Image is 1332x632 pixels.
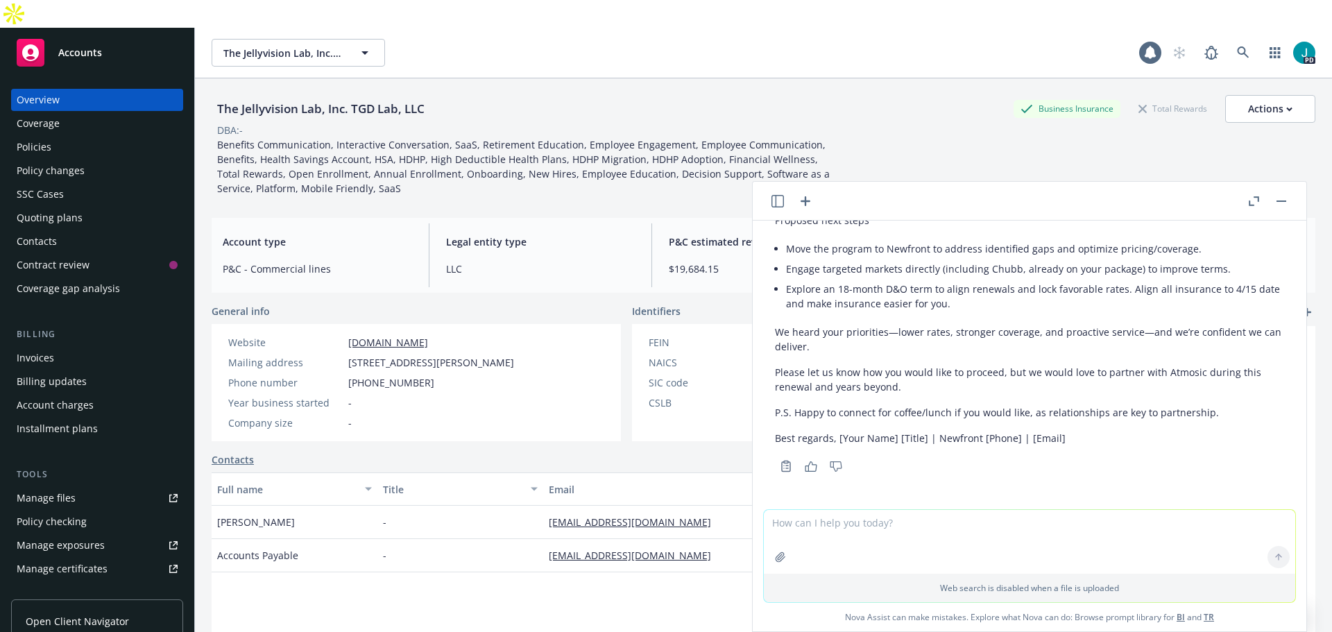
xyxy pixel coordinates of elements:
[223,262,412,276] span: P&C - Commercial lines
[1248,96,1292,122] div: Actions
[11,254,183,276] a: Contract review
[17,418,98,440] div: Installment plans
[446,234,635,249] span: Legal entity type
[11,277,183,300] a: Coverage gap analysis
[649,355,763,370] div: NAICS
[17,347,54,369] div: Invoices
[649,395,763,410] div: CSLB
[17,511,87,533] div: Policy checking
[17,534,105,556] div: Manage exposures
[17,207,83,229] div: Quoting plans
[543,472,819,506] button: Email
[11,581,183,604] a: Manage BORs
[11,511,183,533] a: Policy checking
[11,394,183,416] a: Account charges
[1165,39,1193,67] a: Start snowing
[786,279,1284,314] li: Explore an 18-month D&O term to align renewals and lock favorable rates. Align all insurance to 4...
[17,581,82,604] div: Manage BORs
[11,89,183,111] a: Overview
[11,183,183,205] a: SSC Cases
[377,472,543,506] button: Title
[1261,39,1289,67] a: Switch app
[11,230,183,253] a: Contacts
[17,277,120,300] div: Coverage gap analysis
[649,375,763,390] div: SIC code
[549,482,799,497] div: Email
[17,89,60,111] div: Overview
[11,327,183,341] div: Billing
[383,482,522,497] div: Title
[786,259,1284,279] li: Engage targeted markets directly (including Chubb, already on your package) to improve terms.
[17,558,108,580] div: Manage certificates
[786,239,1284,259] li: Move the program to Newfront to address identified gaps and optimize pricing/coverage.
[1177,611,1185,623] a: BI
[228,335,343,350] div: Website
[348,355,514,370] span: [STREET_ADDRESS][PERSON_NAME]
[1293,42,1315,64] img: photo
[11,136,183,158] a: Policies
[217,548,298,563] span: Accounts Payable
[775,431,1284,445] p: Best regards, [Your Name] [Title] | Newfront [Phone] | [Email]
[1204,611,1214,623] a: TR
[11,370,183,393] a: Billing updates
[669,234,858,249] span: P&C estimated revenue
[217,123,243,137] div: DBA: -
[212,452,254,467] a: Contacts
[775,405,1284,420] p: P.S. Happy to connect for coffee/lunch if you would like, as relationships are key to partnership.
[17,254,89,276] div: Contract review
[1225,95,1315,123] button: Actions
[549,549,722,562] a: [EMAIL_ADDRESS][DOMAIN_NAME]
[11,347,183,369] a: Invoices
[228,375,343,390] div: Phone number
[348,375,434,390] span: [PHONE_NUMBER]
[228,355,343,370] div: Mailing address
[11,534,183,556] a: Manage exposures
[11,418,183,440] a: Installment plans
[383,515,386,529] span: -
[11,558,183,580] a: Manage certificates
[1299,304,1315,321] a: add
[17,136,51,158] div: Policies
[775,365,1284,394] p: Please let us know how you would like to proceed, but we would love to partner with Atmosic durin...
[17,160,85,182] div: Policy changes
[780,460,792,472] svg: Copy to clipboard
[775,325,1284,354] p: We heard your priorities—lower rates, stronger coverage, and proactive service—and we’re confiden...
[772,582,1287,594] p: Web search is disabled when a file is uploaded
[223,234,412,249] span: Account type
[17,112,60,135] div: Coverage
[11,207,183,229] a: Quoting plans
[212,100,430,118] div: The Jellyvision Lab, Inc. TGD Lab, LLC
[17,370,87,393] div: Billing updates
[17,183,64,205] div: SSC Cases
[649,335,763,350] div: FEIN
[348,416,352,430] span: -
[549,515,722,529] a: [EMAIL_ADDRESS][DOMAIN_NAME]
[217,482,357,497] div: Full name
[1132,100,1214,117] div: Total Rewards
[1229,39,1257,67] a: Search
[228,416,343,430] div: Company size
[446,262,635,276] span: LLC
[11,112,183,135] a: Coverage
[1197,39,1225,67] a: Report a Bug
[1014,100,1120,117] div: Business Insurance
[217,138,832,195] span: Benefits Communication, Interactive Conversation, SaaS, Retirement Education, Employee Engagement...
[17,394,94,416] div: Account charges
[632,304,681,318] span: Identifiers
[11,33,183,72] a: Accounts
[217,515,295,529] span: [PERSON_NAME]
[223,46,343,60] span: The Jellyvision Lab, Inc. TGD Lab, LLC
[383,548,386,563] span: -
[825,456,847,476] button: Thumbs down
[26,614,129,629] span: Open Client Navigator
[212,472,377,506] button: Full name
[17,487,76,509] div: Manage files
[775,213,1284,228] p: Proposed next steps
[212,304,270,318] span: General info
[228,395,343,410] div: Year business started
[58,47,102,58] span: Accounts
[758,603,1301,631] span: Nova Assist can make mistakes. Explore what Nova can do: Browse prompt library for and
[11,468,183,481] div: Tools
[11,487,183,509] a: Manage files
